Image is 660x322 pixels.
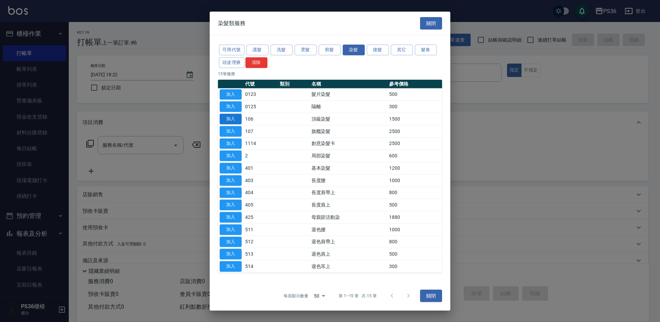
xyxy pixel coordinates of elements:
td: 母親節活動染 [310,211,387,223]
button: 清除 [245,57,267,68]
td: 長度腰 [310,174,387,187]
button: 加入 [220,187,242,198]
button: 燙髮 [295,45,317,55]
td: 107 [243,125,278,137]
td: 300 [387,101,442,113]
td: 600 [387,150,442,162]
button: 接髮 [367,45,389,55]
p: 第 1–15 筆 共 15 筆 [339,293,377,299]
td: 2500 [387,125,442,137]
td: 退色肩上 [310,248,387,260]
button: 加入 [220,101,242,112]
td: 1500 [387,113,442,125]
button: 加入 [220,89,242,100]
td: 405 [243,199,278,211]
td: 1200 [387,162,442,174]
th: 名稱 [310,79,387,88]
button: 關閉 [420,17,442,30]
button: 剪髮 [319,45,341,55]
button: 頭皮理療 [219,57,244,68]
td: 基本染髮 [310,162,387,174]
td: 106 [243,113,278,125]
button: 加入 [220,114,242,124]
td: 退色腰 [310,223,387,236]
button: 髮卷 [415,45,437,55]
td: 創意染髮卡 [310,137,387,150]
span: 染髮類服務 [218,20,245,27]
td: 1000 [387,223,442,236]
td: 髮片染髮 [310,88,387,101]
button: 加入 [220,249,242,259]
td: 514 [243,260,278,273]
td: 旗艦染髮 [310,125,387,137]
div: 50 [311,287,328,305]
td: 425 [243,211,278,223]
th: 類別 [278,79,310,88]
td: 500 [387,248,442,260]
td: 401 [243,162,278,174]
td: 403 [243,174,278,187]
td: 2 [243,150,278,162]
td: 0123 [243,88,278,101]
button: 加入 [220,138,242,149]
button: 加入 [220,175,242,186]
th: 代號 [243,79,278,88]
td: 長度肩上 [310,199,387,211]
button: 其它 [391,45,413,55]
button: 加入 [220,224,242,235]
button: 可用代號 [219,45,244,55]
td: 1114 [243,137,278,150]
button: 加入 [220,212,242,223]
td: 0125 [243,101,278,113]
td: 2500 [387,137,442,150]
td: 退色耳上 [310,260,387,273]
button: 加入 [220,236,242,247]
td: 局部染髮 [310,150,387,162]
td: 500 [387,199,442,211]
button: 關閉 [420,289,442,302]
td: 512 [243,236,278,248]
td: 頂級染髮 [310,113,387,125]
td: 800 [387,187,442,199]
td: 1000 [387,174,442,187]
button: 加入 [220,163,242,174]
td: 退色肩帶上 [310,236,387,248]
button: 加入 [220,261,242,272]
p: 15 筆服務 [218,70,442,77]
button: 洗髮 [271,45,293,55]
td: 513 [243,248,278,260]
td: 300 [387,260,442,273]
td: 511 [243,223,278,236]
td: 404 [243,187,278,199]
td: 1880 [387,211,442,223]
td: 隔離 [310,101,387,113]
th: 參考價格 [387,79,442,88]
td: 長度肩帶上 [310,187,387,199]
p: 每頁顯示數量 [284,293,308,299]
button: 染髮 [343,45,365,55]
button: 加入 [220,200,242,210]
button: 護髮 [246,45,268,55]
button: 加入 [220,151,242,161]
td: 800 [387,236,442,248]
button: 加入 [220,126,242,137]
td: 500 [387,88,442,101]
